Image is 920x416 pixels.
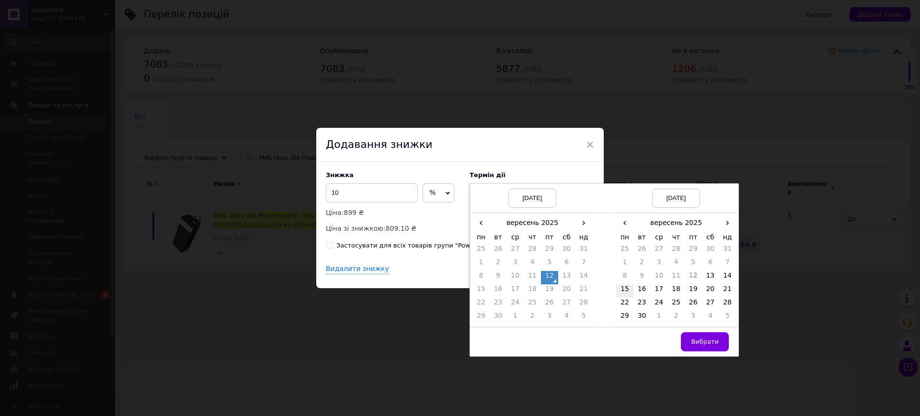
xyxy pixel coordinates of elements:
[719,258,736,271] td: 7
[650,311,667,325] td: 1
[490,284,507,298] td: 16
[470,171,594,179] label: Термін дії
[472,284,490,298] td: 15
[524,284,541,298] td: 18
[685,244,702,258] td: 29
[667,244,685,258] td: 28
[506,244,524,258] td: 27
[506,271,524,284] td: 10
[702,298,719,311] td: 27
[558,284,575,298] td: 20
[650,244,667,258] td: 27
[524,311,541,325] td: 2
[616,258,633,271] td: 1
[616,216,633,230] span: ‹
[506,298,524,311] td: 24
[719,271,736,284] td: 14
[326,171,354,179] span: Знижка
[541,271,558,284] td: 12
[575,298,592,311] td: 28
[633,284,651,298] td: 16
[616,230,633,244] th: пн
[616,311,633,325] td: 29
[326,183,418,202] input: 0
[633,258,651,271] td: 2
[541,284,558,298] td: 19
[691,338,719,345] span: Вибрати
[472,311,490,325] td: 29
[506,230,524,244] th: ср
[508,189,556,208] div: [DATE]
[702,244,719,258] td: 30
[490,244,507,258] td: 26
[344,209,364,216] span: 899 ₴
[667,284,685,298] td: 18
[667,230,685,244] th: чт
[633,271,651,284] td: 9
[506,258,524,271] td: 3
[326,138,433,150] span: Додавання знижки
[541,258,558,271] td: 5
[633,244,651,258] td: 26
[506,284,524,298] td: 17
[667,258,685,271] td: 4
[506,311,524,325] td: 1
[685,311,702,325] td: 3
[472,230,490,244] th: пн
[650,284,667,298] td: 17
[719,284,736,298] td: 21
[575,230,592,244] th: нд
[490,311,507,325] td: 30
[685,298,702,311] td: 26
[702,311,719,325] td: 4
[719,216,736,230] span: ›
[652,189,700,208] div: [DATE]
[685,271,702,284] td: 12
[702,284,719,298] td: 20
[558,258,575,271] td: 6
[667,311,685,325] td: 2
[633,298,651,311] td: 23
[685,258,702,271] td: 5
[541,311,558,325] td: 3
[326,264,389,274] div: Видалити знижку
[685,284,702,298] td: 19
[326,223,460,234] p: Ціна зі знижкою:
[524,271,541,284] td: 11
[702,258,719,271] td: 6
[472,271,490,284] td: 8
[524,230,541,244] th: чт
[685,230,702,244] th: пт
[650,271,667,284] td: 10
[667,271,685,284] td: 11
[490,258,507,271] td: 2
[558,271,575,284] td: 13
[524,298,541,311] td: 25
[719,311,736,325] td: 5
[541,244,558,258] td: 29
[558,230,575,244] th: сб
[616,298,633,311] td: 22
[650,230,667,244] th: ср
[490,271,507,284] td: 9
[650,258,667,271] td: 3
[575,271,592,284] td: 14
[490,216,575,230] th: вересень 2025
[719,298,736,311] td: 28
[429,189,436,196] span: %
[650,298,667,311] td: 24
[575,284,592,298] td: 21
[472,298,490,311] td: 22
[558,311,575,325] td: 4
[702,271,719,284] td: 13
[336,241,497,250] div: Застосувати для всіх товарів групи "Power Bank"
[633,216,719,230] th: вересень 2025
[575,216,592,230] span: ›
[633,311,651,325] td: 30
[472,258,490,271] td: 1
[616,271,633,284] td: 8
[326,207,460,218] p: Ціна:
[541,230,558,244] th: пт
[558,244,575,258] td: 30
[490,230,507,244] th: вт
